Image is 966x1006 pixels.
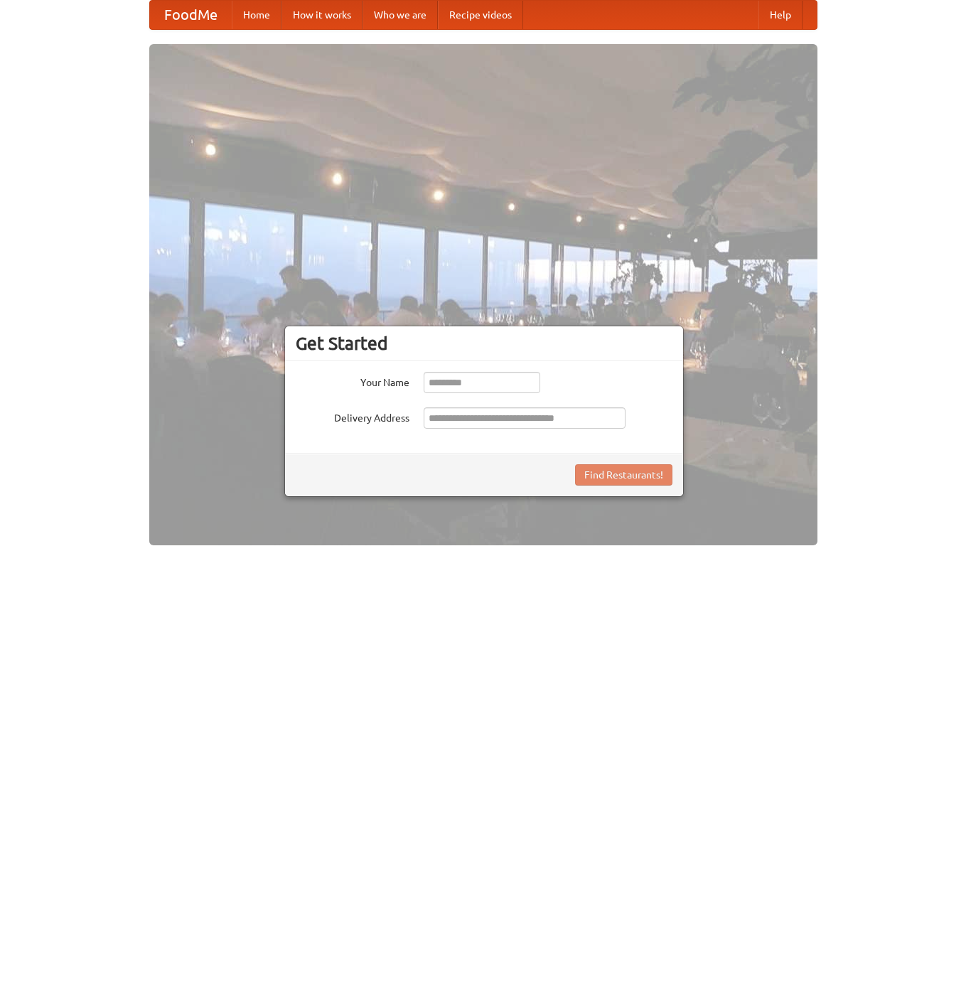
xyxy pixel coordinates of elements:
[575,464,672,486] button: Find Restaurants!
[296,407,409,425] label: Delivery Address
[150,1,232,29] a: FoodMe
[438,1,523,29] a: Recipe videos
[363,1,438,29] a: Who we are
[281,1,363,29] a: How it works
[296,372,409,390] label: Your Name
[758,1,803,29] a: Help
[232,1,281,29] a: Home
[296,333,672,354] h3: Get Started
